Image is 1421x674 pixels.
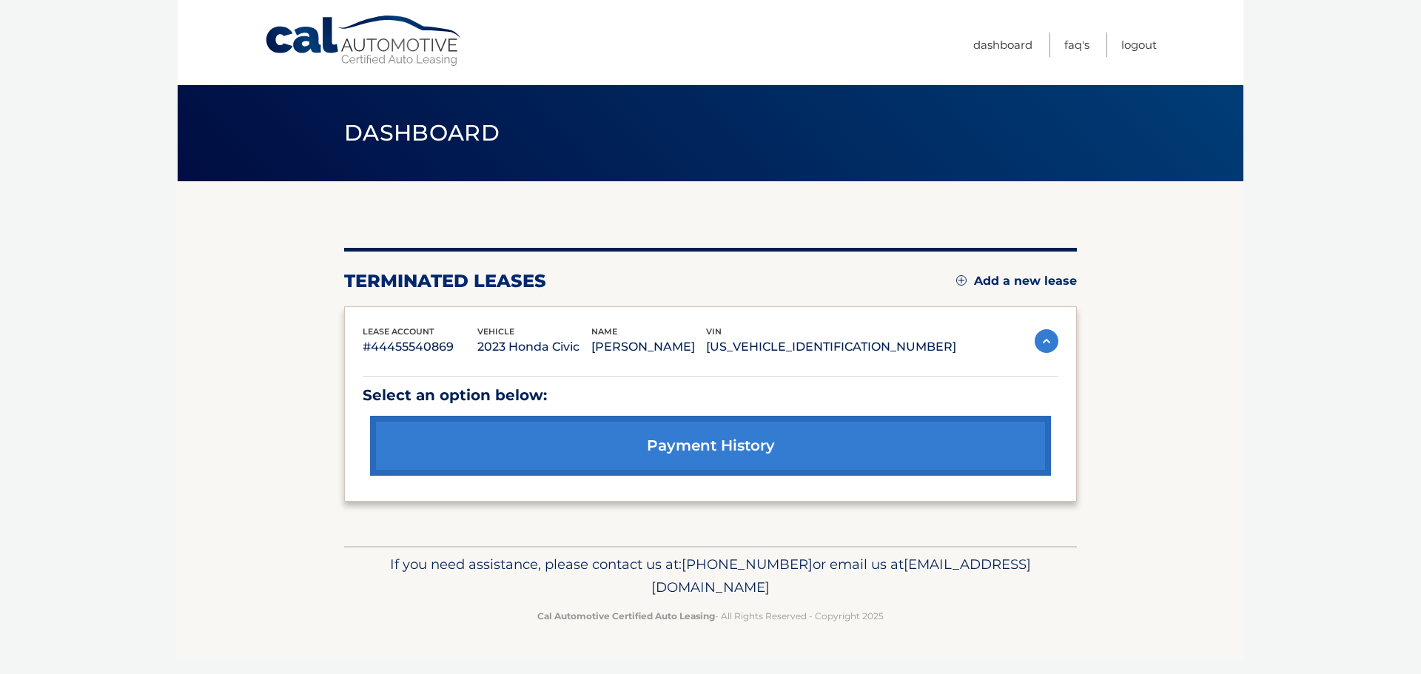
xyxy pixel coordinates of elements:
[363,383,1058,408] p: Select an option below:
[537,610,715,621] strong: Cal Automotive Certified Auto Leasing
[344,119,500,146] span: Dashboard
[363,326,434,337] span: lease account
[591,326,617,337] span: name
[477,326,514,337] span: vehicle
[354,553,1067,600] p: If you need assistance, please contact us at: or email us at
[344,270,546,292] h2: terminated leases
[706,337,956,357] p: [US_VEHICLE_IDENTIFICATION_NUMBER]
[1064,33,1089,57] a: FAQ's
[354,608,1067,624] p: - All Rights Reserved - Copyright 2025
[956,275,967,286] img: add.svg
[363,337,477,357] p: #44455540869
[973,33,1032,57] a: Dashboard
[370,416,1051,476] a: payment history
[706,326,722,337] span: vin
[591,337,706,357] p: [PERSON_NAME]
[1035,329,1058,353] img: accordion-active.svg
[682,556,813,573] span: [PHONE_NUMBER]
[477,337,592,357] p: 2023 Honda Civic
[1121,33,1157,57] a: Logout
[264,15,464,67] a: Cal Automotive
[956,274,1077,289] a: Add a new lease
